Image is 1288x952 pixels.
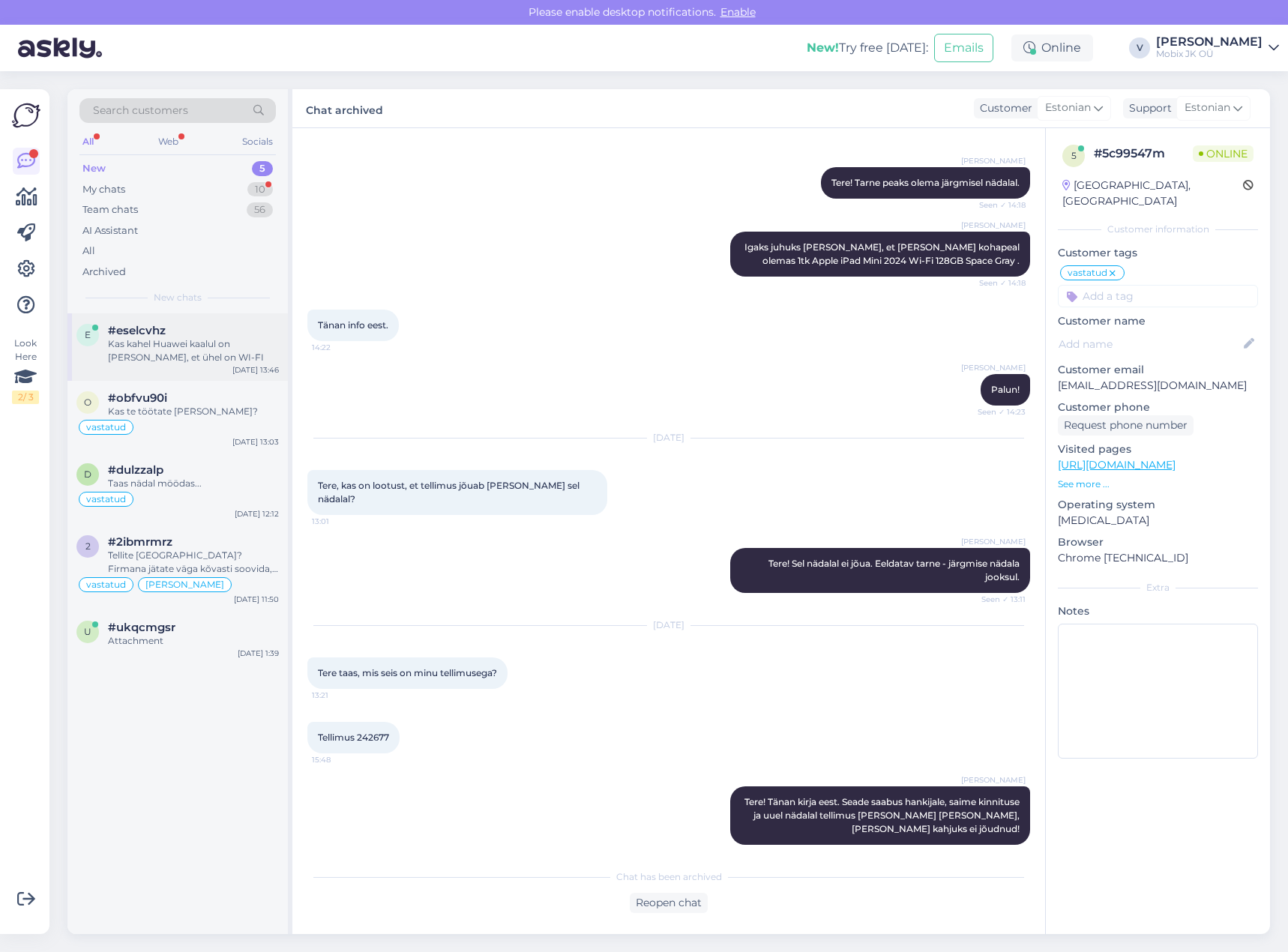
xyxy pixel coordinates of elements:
[12,391,39,404] div: 2 / 3
[232,364,279,376] div: [DATE] 13:46
[85,540,91,552] span: 2
[1123,100,1172,116] div: Support
[961,155,1026,166] span: [PERSON_NAME]
[1058,534,1258,550] p: Browser
[84,397,91,408] span: o
[1058,477,1258,491] p: See more ...
[1058,497,1258,513] p: Operating system
[1058,513,1258,528] p: [MEDICAL_DATA]
[238,648,279,659] div: [DATE] 1:39
[1058,458,1176,472] a: [URL][DOMAIN_NAME]
[768,558,1022,582] span: Tere! Sel nädalal ei jõua. Eeldatav tarne - järgmise nädala jooksul.
[1068,268,1107,277] span: vastatud
[108,337,279,364] div: Kas kahel Huawei kaalul on [PERSON_NAME], et ühel on WI-FI
[1094,145,1193,163] div: # 5c99547m
[86,495,126,504] span: vastatud
[312,690,368,701] span: 13:21
[312,342,368,353] span: 14:22
[1071,150,1077,161] span: 5
[630,893,708,913] div: Reopen chat
[306,98,383,118] label: Chat archived
[234,594,279,605] div: [DATE] 11:50
[1058,415,1194,436] div: Request phone number
[307,431,1030,445] div: [DATE]
[312,516,368,527] span: 13:01
[974,100,1032,116] div: Customer
[82,223,138,238] div: AI Assistant
[239,132,276,151] div: Socials
[155,132,181,151] div: Web
[82,244,95,259] div: All
[1058,223,1258,236] div: Customer information
[1011,34,1093,61] div: Online
[108,535,172,549] span: #2ibmrmrz
[12,337,39,404] div: Look Here
[154,291,202,304] span: New chats
[108,405,279,418] div: Kas te töötate [PERSON_NAME]?
[247,202,273,217] div: 56
[108,621,175,634] span: #ukqcmgsr
[961,362,1026,373] span: [PERSON_NAME]
[969,406,1026,418] span: Seen ✓ 14:23
[84,469,91,480] span: d
[1156,36,1279,60] a: [PERSON_NAME]Mobix JK OÜ
[252,161,273,176] div: 5
[1058,603,1258,619] p: Notes
[961,774,1026,786] span: [PERSON_NAME]
[12,101,40,130] img: Askly Logo
[1045,100,1091,116] span: Estonian
[744,796,1022,834] span: Tere! Tänan kirja eest. Seade saabus hankijale, saime kinnituse ja uuel nädalal tellimus [PERSON_...
[1058,550,1258,566] p: Chrome [TECHNICAL_ID]
[145,580,224,589] span: [PERSON_NAME]
[807,40,839,55] b: New!
[969,594,1026,605] span: Seen ✓ 13:11
[108,324,166,337] span: #eselcvhz
[969,846,1026,857] span: 16:19
[1156,36,1263,48] div: [PERSON_NAME]
[1058,245,1258,261] p: Customer tags
[1193,145,1254,162] span: Online
[961,536,1026,547] span: [PERSON_NAME]
[82,202,138,217] div: Team chats
[318,667,497,678] span: Tere taas, mis seis on minu tellimusega?
[82,265,126,280] div: Archived
[991,384,1020,395] span: Palun!
[84,626,91,637] span: u
[1156,48,1263,60] div: Mobix JK OÜ
[716,5,760,19] span: Enable
[312,754,368,765] span: 15:48
[86,423,126,432] span: vastatud
[807,39,928,57] div: Try free [DATE]:
[108,634,279,648] div: Attachment
[232,436,279,448] div: [DATE] 13:03
[1058,362,1258,378] p: Customer email
[1058,581,1258,594] div: Extra
[82,161,106,176] div: New
[235,508,279,519] div: [DATE] 12:12
[744,241,1022,266] span: Igaks juhuks [PERSON_NAME], et [PERSON_NAME] kohapeal olemas 1tk Apple iPad Mini 2024 Wi-Fi 128GB...
[307,618,1030,632] div: [DATE]
[934,34,993,62] button: Emails
[86,580,126,589] span: vastatud
[85,329,91,340] span: e
[969,199,1026,211] span: Seen ✓ 14:18
[969,277,1026,289] span: Seen ✓ 14:18
[108,391,167,405] span: #obfvu90i
[79,132,97,151] div: All
[831,177,1020,188] span: Tere! Tarne peaks olema järgmisel nädalal.
[247,182,273,197] div: 10
[1185,100,1230,116] span: Estonian
[1058,378,1258,394] p: [EMAIL_ADDRESS][DOMAIN_NAME]
[1058,285,1258,307] input: Add a tag
[1062,178,1243,209] div: [GEOGRAPHIC_DATA], [GEOGRAPHIC_DATA]
[318,480,582,504] span: Tere, kas on lootust, et tellimus jõuab [PERSON_NAME] sel nädalal?
[82,182,125,197] div: My chats
[108,477,279,490] div: Taas nädal möödas...
[318,319,388,331] span: Tänan info eest.
[1058,400,1258,415] p: Customer phone
[616,870,722,884] span: Chat has been archived
[108,549,279,576] div: Tellite [GEOGRAPHIC_DATA]? Firmana jätate väga kõvasti soovida, kuigi esinduspood ja koduleht väg...
[1059,336,1241,352] input: Add name
[961,220,1026,231] span: [PERSON_NAME]
[318,732,389,743] span: Tellimus 242677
